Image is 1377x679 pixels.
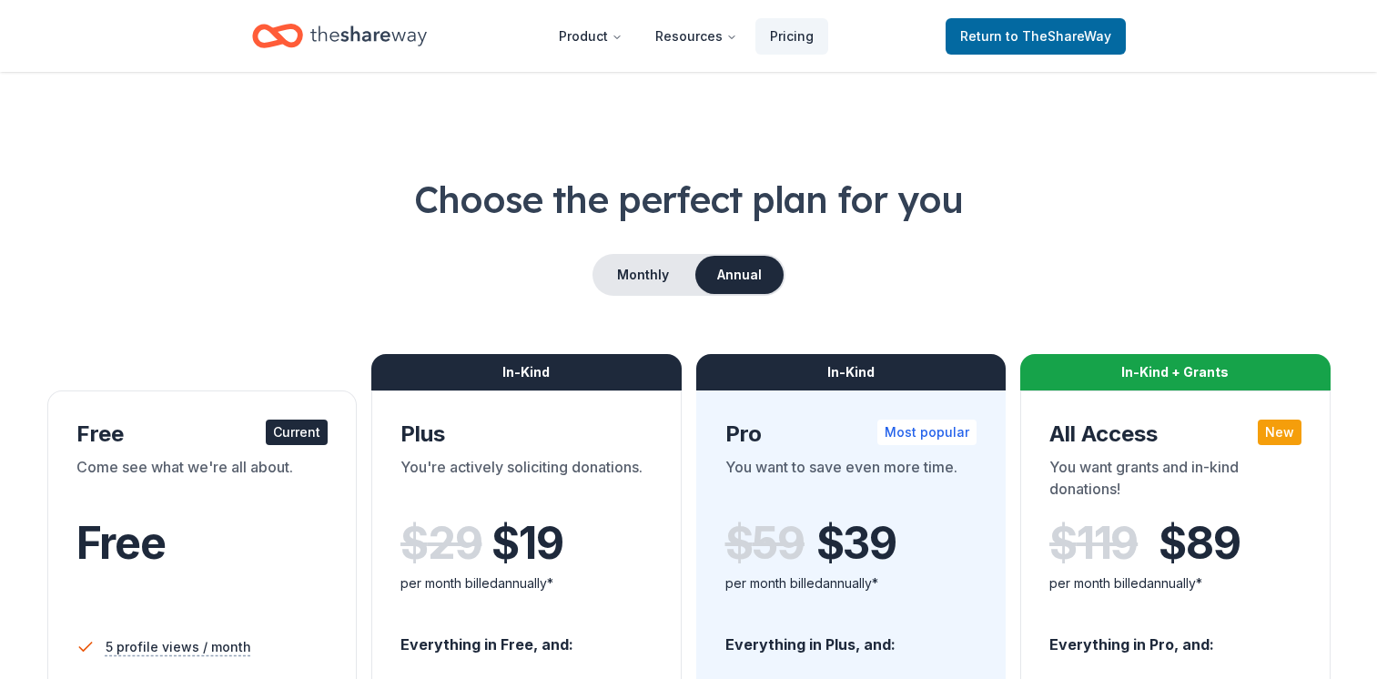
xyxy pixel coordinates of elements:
[594,256,692,294] button: Monthly
[400,573,653,594] div: per month billed annually*
[252,15,427,57] a: Home
[371,354,682,390] div: In-Kind
[1006,28,1111,44] span: to TheShareWay
[106,636,251,658] span: 5 profile views / month
[76,420,329,449] div: Free
[76,456,329,507] div: Come see what we're all about.
[960,25,1111,47] span: Return
[1049,420,1301,449] div: All Access
[1049,618,1301,656] div: Everything in Pro, and:
[1020,354,1331,390] div: In-Kind + Grants
[1049,456,1301,507] div: You want grants and in-kind donations!
[946,18,1126,55] a: Returnto TheShareWay
[725,573,977,594] div: per month billed annually*
[400,420,653,449] div: Plus
[1159,518,1240,569] span: $ 89
[695,256,784,294] button: Annual
[400,618,653,656] div: Everything in Free, and:
[755,18,828,55] a: Pricing
[696,354,1007,390] div: In-Kind
[491,518,562,569] span: $ 19
[1049,573,1301,594] div: per month billed annually*
[816,518,896,569] span: $ 39
[544,15,828,57] nav: Main
[76,516,166,570] span: Free
[544,18,637,55] button: Product
[725,420,977,449] div: Pro
[877,420,977,445] div: Most popular
[266,420,328,445] div: Current
[641,18,752,55] button: Resources
[44,174,1333,225] h1: Choose the perfect plan for you
[400,456,653,507] div: You're actively soliciting donations.
[1258,420,1301,445] div: New
[725,618,977,656] div: Everything in Plus, and:
[725,456,977,507] div: You want to save even more time.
